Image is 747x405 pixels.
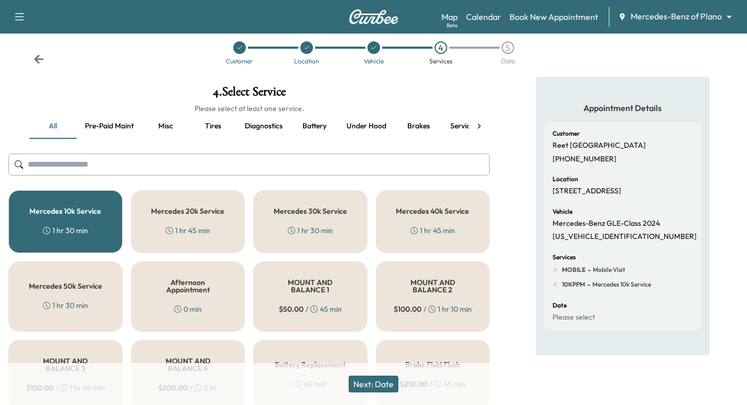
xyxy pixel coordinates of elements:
[151,207,224,215] h5: Mercedes 20k Service
[553,313,595,322] p: Please select
[410,225,455,236] div: 1 hr 45 min
[288,225,333,236] div: 1 hr 30 min
[77,114,142,139] button: Pre-paid maint
[338,114,395,139] button: Under hood
[553,130,580,137] h6: Customer
[590,280,651,289] span: Mercedes 10k Service
[394,304,472,314] div: / 1 hr 10 min
[148,357,228,372] h5: MOUNT AND BALANCE 4
[291,114,338,139] button: Battery
[501,58,515,64] div: Date
[429,58,452,64] div: Services
[394,304,421,314] span: $ 100.00
[553,302,567,309] h6: Date
[562,266,586,274] span: MOBILE
[29,114,77,139] button: all
[510,10,598,23] a: Book New Appointment
[364,58,384,64] div: Vehicle
[349,376,398,392] button: Next: Date
[279,304,304,314] span: $ 50.00
[34,54,44,64] div: Back
[553,254,576,260] h6: Services
[279,304,342,314] div: / 45 min
[586,265,591,275] span: -
[294,58,319,64] div: Location
[631,10,722,23] span: Mercedes-Benz of Plano
[441,10,458,23] a: MapBeta
[393,279,473,293] h5: MOUNT AND BALANCE 2
[553,176,578,182] h6: Location
[553,232,697,242] p: [US_VEHICLE_IDENTIFICATION_NUMBER]
[43,225,88,236] div: 1 hr 30 min
[585,279,590,290] span: -
[562,280,585,289] span: 10KPPM
[8,85,490,103] h1: 4 . Select Service
[447,21,458,29] div: Beta
[166,225,210,236] div: 1 hr 45 min
[26,357,105,372] h5: MOUNT AND BALANCE 3
[591,266,625,274] span: Mobile Visit
[553,155,616,164] p: [PHONE_NUMBER]
[553,209,572,215] h6: Vehicle
[29,207,101,215] h5: Mercedes 10k Service
[395,114,442,139] button: Brakes
[544,102,701,114] h5: Appointment Details
[435,41,447,54] div: 4
[142,114,189,139] button: Misc
[29,114,469,139] div: basic tabs example
[236,114,291,139] button: Diagnostics
[553,187,621,196] p: [STREET_ADDRESS]
[553,219,660,228] p: Mercedes-Benz GLE-Class 2024
[349,9,399,24] img: Curbee Logo
[442,114,510,139] button: Service 10k-50k
[275,361,345,368] h5: Battery Replacement
[174,304,202,314] div: 0 min
[466,10,501,23] a: Calendar
[189,114,236,139] button: Tires
[405,361,460,368] h5: Brake Fluid Flush
[43,300,88,311] div: 1 hr 30 min
[502,41,514,54] div: 5
[29,282,102,290] h5: Mercedes 50k Service
[270,279,350,293] h5: MOUNT AND BALANCE 1
[396,207,469,215] h5: Mercedes 40k Service
[8,103,490,114] h6: Please select at least one service.
[274,207,347,215] h5: Mercedes 30k Service
[553,141,646,150] p: Reet [GEOGRAPHIC_DATA]
[226,58,253,64] div: Customer
[148,279,228,293] h5: Afternoon Appointment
